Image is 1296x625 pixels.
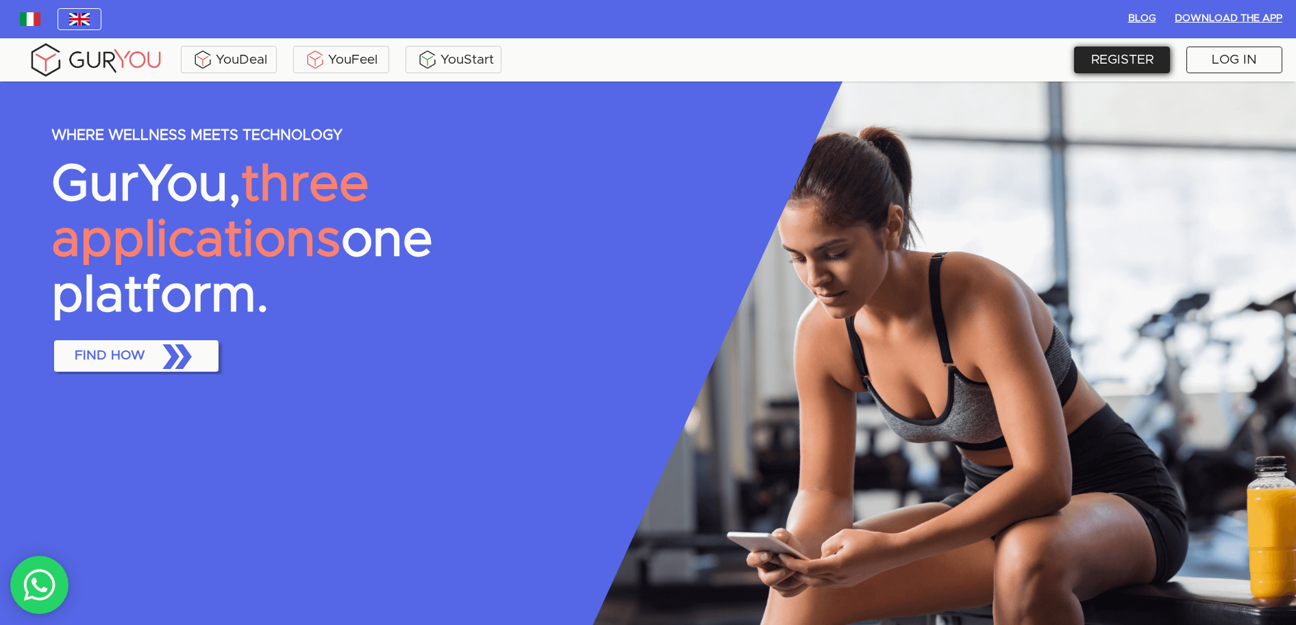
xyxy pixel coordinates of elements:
[1228,559,1296,625] iframe: Chat Widget
[1186,47,1282,73] a: LOG IN
[69,13,90,25] img: wDv7cRK3VHVvwAAACV0RVh0ZGF0ZTpjcmVhdGUAMjAxOC0wMy0yNVQwMToxNzoxMiswMDowMGv4vjwAAAAldEVYdGRhdGU6bW...
[51,128,641,144] p: WHERE WELLNESS MEETS TECHNOLOGY
[23,568,57,602] img: whatsAppIcon.04b8739f.svg
[20,12,40,26] img: italy.83948c3f.jpg
[27,41,164,79] img: gyLogo01.5aaa2cff.png
[192,49,213,70] img: ALVAdSatItgsAAAAAElFTkSuQmCC
[51,157,641,324] p: GurYou, one platform.
[305,49,325,70] img: KDuXBJLpDstiOJIlCPq11sr8c6VfEN1ke5YIAoPlCPqmrDPlQeIQgHlNqkP7FCiAKJQRHlC7RCaiHTHAlEEQLmFuo+mIt2xQB...
[54,340,219,372] button: FIND HOW
[1120,8,1164,30] button: BLOG
[60,334,213,378] span: FIND HOW
[406,46,501,73] a: YouStart
[1175,10,1282,27] span: Download the App
[75,254,131,280] input: INVIA
[409,49,498,70] div: YouStart
[1125,10,1158,27] span: BLOG
[1074,47,1170,73] a: REGISTER
[184,49,273,70] div: YouDeal
[1169,8,1288,30] button: Download the App
[181,46,277,73] a: YouDeal
[297,49,386,70] div: YouFeel
[293,46,389,73] a: YouFeel
[51,337,221,374] a: FIND HOW
[417,49,438,70] img: BxzlDwAAAAABJRU5ErkJggg==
